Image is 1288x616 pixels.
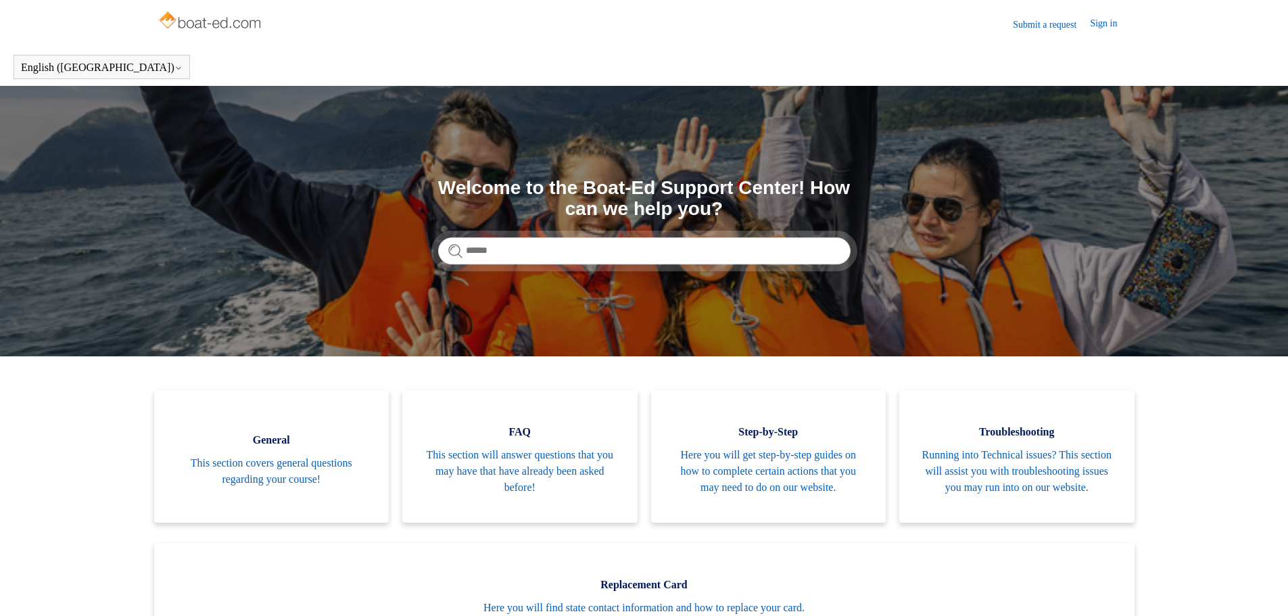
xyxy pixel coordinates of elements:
div: Chat Support [1201,571,1279,606]
span: Troubleshooting [920,424,1114,440]
span: This section will answer questions that you may have that have already been asked before! [423,447,617,496]
a: General This section covers general questions regarding your course! [154,390,389,523]
button: English ([GEOGRAPHIC_DATA]) [21,62,183,74]
span: Here you will get step-by-step guides on how to complete certain actions that you may need to do ... [671,447,866,496]
span: Replacement Card [174,577,1114,593]
a: Submit a request [1013,18,1090,32]
span: FAQ [423,424,617,440]
span: General [174,432,369,448]
a: FAQ This section will answer questions that you may have that have already been asked before! [402,390,638,523]
a: Troubleshooting Running into Technical issues? This section will assist you with troubleshooting ... [899,390,1135,523]
h1: Welcome to the Boat-Ed Support Center! How can we help you? [438,178,851,220]
a: Step-by-Step Here you will get step-by-step guides on how to complete certain actions that you ma... [651,390,886,523]
input: Search [438,237,851,264]
span: Running into Technical issues? This section will assist you with troubleshooting issues you may r... [920,447,1114,496]
span: Step-by-Step [671,424,866,440]
span: Here you will find state contact information and how to replace your card. [174,600,1114,616]
a: Sign in [1090,16,1130,32]
span: This section covers general questions regarding your course! [174,455,369,488]
img: Boat-Ed Help Center home page [158,8,265,35]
